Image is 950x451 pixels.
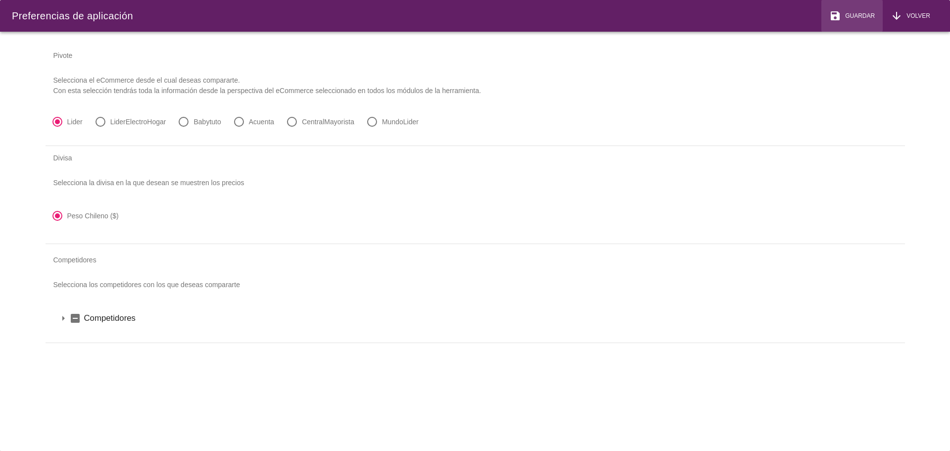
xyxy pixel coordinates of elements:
[249,117,274,127] label: Acuenta
[46,67,905,104] p: Selecciona el eCommerce desde el cual deseas compararte. Con esta selección tendrás toda la infor...
[46,248,905,272] div: Competidores
[67,117,83,127] label: Lider
[46,146,905,170] div: Divisa
[46,44,905,67] div: Pivote
[193,117,221,127] label: Babytuto
[67,211,119,221] label: Peso Chileno ($)
[891,10,902,22] i: arrow_downward
[902,11,930,20] span: Volver
[69,312,81,324] i: indeterminate_check_box
[841,11,875,20] span: Guardar
[84,312,893,324] label: Competidores
[46,272,905,298] p: Selecciona los competidores con los que deseas compararte
[382,117,419,127] label: MundoLider
[302,117,354,127] label: CentralMayorista
[46,170,905,196] p: Selecciona la divisa en la que desean se muestren los precios
[829,10,841,22] i: save
[57,312,69,324] i: arrow_drop_down
[110,117,166,127] label: LiderElectroHogar
[12,8,133,23] div: Preferencias de aplicación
